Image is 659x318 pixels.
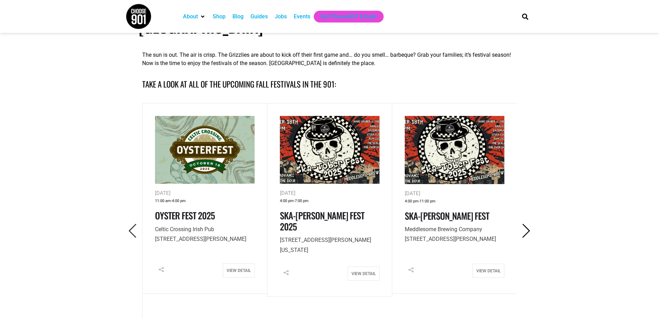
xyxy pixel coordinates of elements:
span: Meddlesome Brewing Company [405,226,482,233]
i: Share [155,263,167,276]
span: 7:00 pm [295,198,309,205]
div: Search [519,11,531,22]
span: [DATE] [155,190,171,196]
span: 4:00 pm [172,198,186,205]
a: Ska-[PERSON_NAME] Fest 2025 [280,209,364,233]
nav: Main nav [180,11,510,22]
a: Jobs [275,12,287,21]
div: - [155,198,255,205]
a: Oyster Fest 2025 [155,209,215,222]
a: Get Choose901 Emails [321,12,377,21]
span: 4:00 pm [280,198,294,205]
div: About [180,11,209,22]
span: [STREET_ADDRESS][PERSON_NAME][US_STATE] [280,237,371,253]
i: Share [280,266,292,279]
span: Celtic Crossing Irish Pub [155,226,214,233]
a: About [183,12,198,21]
a: Guides [250,12,268,21]
a: View Detail [223,263,255,278]
p: The sun is out. The air is crisp. The Grizzlies are about to kick off their first game and… do yo... [142,51,517,67]
p: [STREET_ADDRESS][PERSON_NAME] [405,225,504,245]
span: [DATE] [280,190,295,196]
a: View Detail [473,264,504,278]
span: 11:00 am [155,198,171,205]
a: Shop [213,12,226,21]
div: - [405,198,504,205]
a: View Detail [348,266,379,281]
span: 11:00 pm [420,198,436,205]
span: 4:00 pm [405,198,419,205]
a: Blog [232,12,244,21]
button: Previous [123,223,142,239]
a: Events [294,12,310,21]
i: Next [519,224,533,238]
span: [DATE] [405,190,420,197]
i: Previous [126,224,140,238]
i: Share [405,264,417,276]
p: [STREET_ADDRESS][PERSON_NAME] [155,225,255,245]
h4: Take a look at all of the upcoming fall festivals in the 901: [142,78,517,90]
button: Next [517,223,536,239]
a: Ska-[PERSON_NAME] Fest [405,209,489,222]
div: - [280,198,379,205]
